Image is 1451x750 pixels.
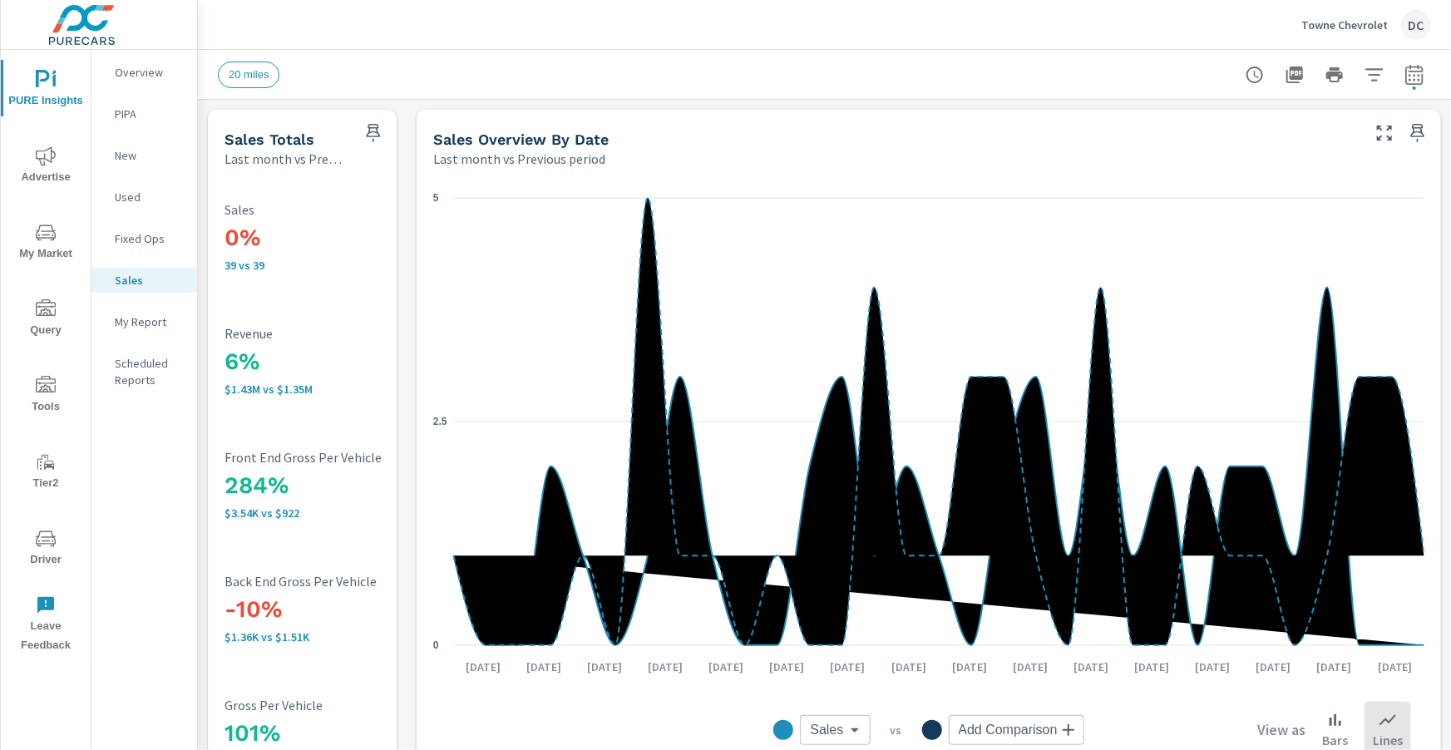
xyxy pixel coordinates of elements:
span: Sales [810,722,843,738]
button: Apply Filters [1358,58,1391,91]
p: [DATE] [697,659,755,675]
text: 5 [433,192,439,204]
h3: 284% [225,471,444,500]
h3: -10% [225,595,444,624]
button: Print Report [1318,58,1351,91]
span: Query [6,299,86,340]
p: [DATE] [1366,659,1424,675]
div: DC [1401,10,1431,40]
p: [DATE] [758,659,817,675]
div: My Report [91,309,197,334]
p: Back End Gross Per Vehicle [225,574,444,589]
text: 2.5 [433,416,447,427]
p: New [115,147,184,164]
h3: 0% [225,224,444,252]
span: PURE Insights [6,70,86,111]
p: [DATE] [1305,659,1364,675]
span: My Market [6,223,86,264]
p: Overview [115,64,184,81]
span: Driver [6,529,86,570]
button: Select Date Range [1398,58,1431,91]
p: [DATE] [575,659,634,675]
span: Tier2 [6,452,86,493]
h3: 6% [225,348,444,376]
div: Used [91,185,197,210]
div: PIPA [91,101,197,126]
span: Add Comparison [959,722,1058,738]
p: Front End Gross Per Vehicle [225,450,444,465]
span: Save this to your personalized report [360,120,387,146]
h3: 101% [225,719,444,748]
p: [DATE] [880,659,938,675]
p: 39 vs 39 [225,259,444,272]
p: [DATE] [1123,659,1181,675]
span: Tools [6,376,86,417]
p: [DATE] [515,659,573,675]
p: Towne Chevrolet [1301,17,1388,32]
div: Scheduled Reports [91,351,197,392]
div: Add Comparison [949,715,1084,745]
p: [DATE] [1062,659,1120,675]
span: Save this to your personalized report [1404,120,1431,146]
p: Last month vs Previous period [433,149,605,169]
p: Used [115,189,184,205]
p: My Report [115,313,184,330]
p: Scheduled Reports [115,355,184,388]
p: Lines [1373,730,1403,750]
p: [DATE] [1184,659,1242,675]
p: [DATE] [940,659,999,675]
span: Advertise [6,146,86,187]
p: Last month vs Previous period [225,149,347,169]
p: [DATE] [454,659,512,675]
span: Leave Feedback [6,595,86,655]
p: Bars [1322,730,1348,750]
div: Overview [91,60,197,85]
div: Sales [91,268,197,293]
p: Revenue [225,326,444,341]
span: 20 miles [219,68,279,81]
p: [DATE] [819,659,877,675]
div: Sales [800,715,870,745]
p: $1,361 vs $1,515 [225,630,444,644]
div: Fixed Ops [91,226,197,251]
button: "Export Report to PDF" [1278,58,1311,91]
div: New [91,143,197,168]
h5: Sales Totals [225,131,314,148]
button: Make Fullscreen [1371,120,1398,146]
p: Sales [115,272,184,289]
div: nav menu [1,50,91,662]
p: vs [871,723,922,738]
h5: Sales Overview By Date [433,131,609,148]
p: Fixed Ops [115,230,184,247]
p: Gross Per Vehicle [225,698,444,713]
p: PIPA [115,106,184,122]
text: 0 [433,639,439,651]
p: [DATE] [636,659,694,675]
p: [DATE] [1001,659,1059,675]
p: Sales [225,202,444,217]
p: [DATE] [1245,659,1303,675]
p: $1,430,475 vs $1,347,698 [225,382,444,396]
h6: View as [1257,722,1305,738]
p: $3,537 vs $922 [225,506,444,520]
